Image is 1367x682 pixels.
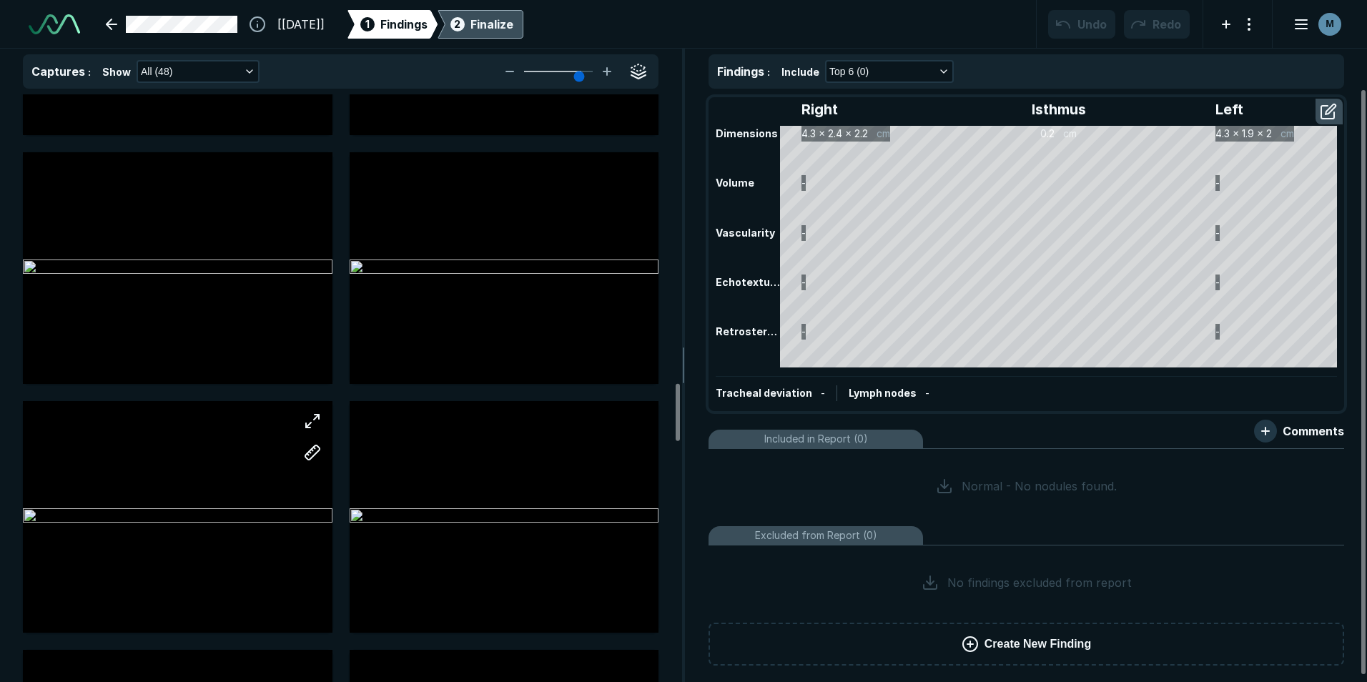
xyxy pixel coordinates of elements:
span: No findings excluded from report [947,574,1132,591]
button: Undo [1048,10,1115,39]
span: All (48) [141,64,172,79]
span: Findings [717,64,764,79]
a: See-Mode Logo [23,9,86,40]
span: : [767,66,770,78]
span: Show [102,64,131,79]
div: avatar-name [1318,13,1341,36]
span: 2 [454,16,460,31]
div: 1Findings [347,10,438,39]
button: Create New Finding [709,623,1344,666]
span: Findings [380,16,428,33]
span: Captures [31,64,85,79]
span: Excluded from Report (0) [755,528,877,543]
li: Excluded from Report (0)No findings excluded from report [709,526,1344,614]
span: 1 [365,16,370,31]
span: : [88,66,91,78]
span: Included in Report (0) [764,431,868,447]
img: See-Mode Logo [29,14,80,34]
div: Finalize [470,16,513,33]
span: Include [781,64,819,79]
span: Lymph nodes [849,387,917,399]
span: Normal - No nodules found. [962,478,1117,495]
span: [[DATE]] [277,16,325,33]
span: Comments [1283,422,1344,440]
span: M [1326,16,1334,31]
button: avatar-name [1284,10,1344,39]
button: Redo [1124,10,1190,39]
div: 2Finalize [438,10,523,39]
span: - [821,387,825,399]
span: Create New Finding [984,636,1091,653]
span: - [925,387,929,399]
span: Top 6 (0) [829,64,869,79]
span: Tracheal deviation [716,387,812,399]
